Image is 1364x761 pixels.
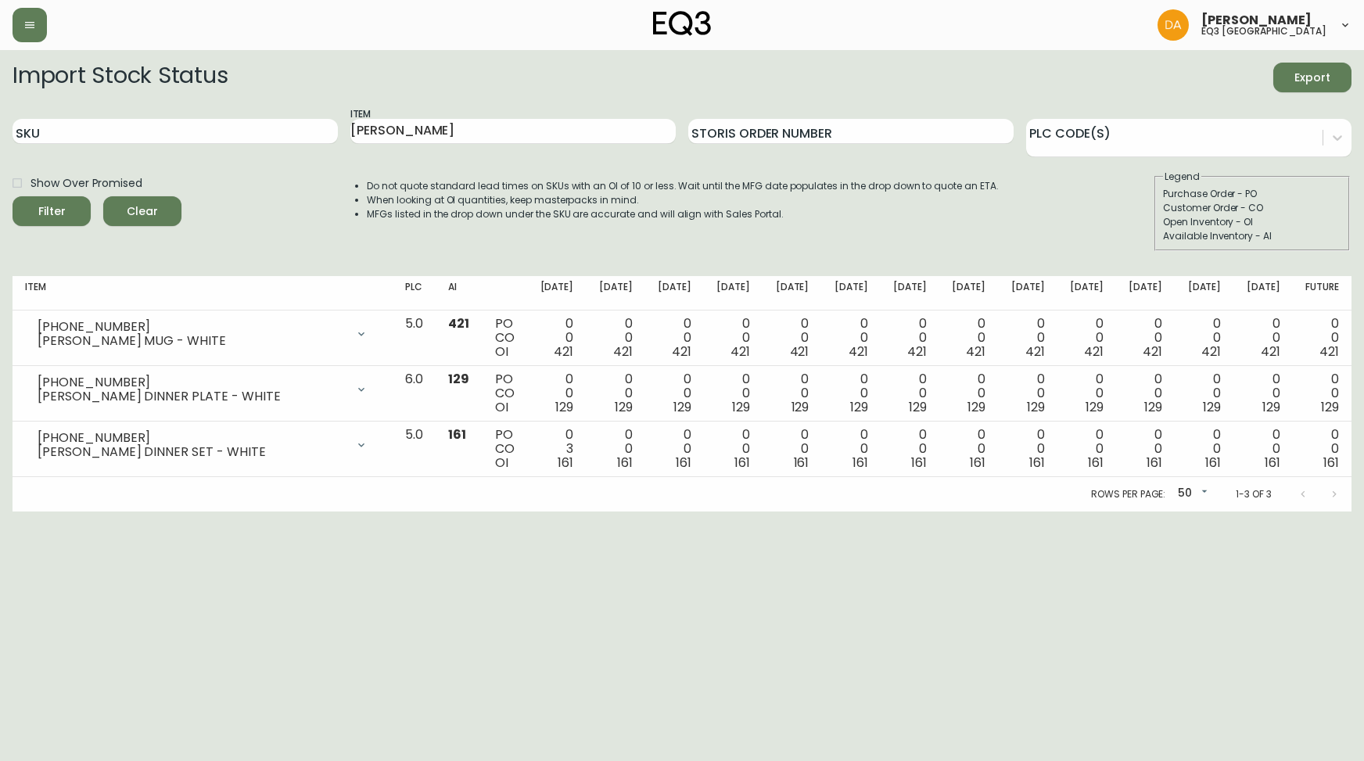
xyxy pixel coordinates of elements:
div: [PHONE_NUMBER] [38,431,346,445]
p: Rows per page: [1091,487,1165,501]
div: 0 0 [1187,428,1221,470]
span: 421 [966,343,985,361]
div: 0 0 [1305,372,1339,415]
span: 421 [672,343,691,361]
div: 0 0 [598,317,632,359]
th: [DATE] [704,276,763,311]
div: 0 0 [1070,428,1104,470]
div: 50 [1172,481,1211,507]
div: Customer Order - CO [1163,201,1341,215]
div: 0 0 [658,428,691,470]
div: [PERSON_NAME] MUG - WHITE [38,334,346,348]
span: 421 [907,343,927,361]
span: 129 [615,398,633,416]
span: 421 [1084,343,1104,361]
div: Available Inventory - AI [1163,229,1341,243]
span: 129 [909,398,927,416]
div: 0 0 [1070,317,1104,359]
span: 129 [791,398,809,416]
div: 0 0 [716,372,750,415]
div: 0 0 [716,317,750,359]
h5: eq3 [GEOGRAPHIC_DATA] [1201,27,1326,36]
span: 161 [558,454,573,472]
span: 161 [676,454,691,472]
div: [PHONE_NUMBER][PERSON_NAME] DINNER SET - WHITE [25,428,380,462]
span: 161 [970,454,985,472]
div: 0 0 [952,428,985,470]
div: 0 0 [775,317,809,359]
div: PO CO [495,428,515,470]
td: 5.0 [393,311,436,366]
div: 0 0 [716,428,750,470]
span: 161 [1029,454,1045,472]
span: 129 [448,370,469,388]
div: 0 0 [834,372,867,415]
div: 0 0 [1246,372,1280,415]
span: OI [495,454,508,472]
h2: Import Stock Status [13,63,228,92]
span: 161 [1205,454,1221,472]
li: When looking at OI quantities, keep masterpacks in mind. [367,193,999,207]
span: 421 [1261,343,1280,361]
th: AI [436,276,482,311]
div: 0 0 [893,428,927,470]
span: 161 [852,454,868,472]
span: 129 [1027,398,1045,416]
div: 0 0 [1129,372,1162,415]
span: 421 [849,343,868,361]
th: Item [13,276,393,311]
img: logo [653,11,711,36]
th: [DATE] [1175,276,1233,311]
div: 0 0 [952,372,985,415]
span: [PERSON_NAME] [1201,14,1312,27]
span: 421 [730,343,750,361]
th: [DATE] [586,276,644,311]
div: Open Inventory - OI [1163,215,1341,229]
th: [DATE] [1233,276,1292,311]
div: 0 0 [1129,317,1162,359]
div: [PERSON_NAME] DINNER PLATE - WHITE [38,389,346,404]
span: 129 [673,398,691,416]
div: [PHONE_NUMBER][PERSON_NAME] MUG - WHITE [25,317,380,351]
div: [PHONE_NUMBER] [38,375,346,389]
div: 0 0 [1246,428,1280,470]
div: PO CO [495,372,515,415]
span: Show Over Promised [31,175,142,192]
span: 161 [1088,454,1104,472]
th: [DATE] [939,276,998,311]
th: [DATE] [1116,276,1175,311]
li: MFGs listed in the drop down under the SKU are accurate and will align with Sales Portal. [367,207,999,221]
span: 129 [967,398,985,416]
th: Future [1293,276,1351,311]
img: dd1a7e8db21a0ac8adbf82b84ca05374 [1158,9,1189,41]
div: Filter [38,202,66,221]
span: 161 [794,454,809,472]
span: 161 [1265,454,1280,472]
p: 1-3 of 3 [1236,487,1272,501]
span: 129 [1203,398,1221,416]
td: 5.0 [393,422,436,477]
span: 129 [1321,398,1339,416]
div: 0 0 [1187,317,1221,359]
span: 161 [448,425,466,443]
span: 421 [790,343,809,361]
span: 129 [732,398,750,416]
span: 421 [1143,343,1162,361]
div: [PHONE_NUMBER][PERSON_NAME] DINNER PLATE - WHITE [25,372,380,407]
th: PLC [393,276,436,311]
td: 6.0 [393,366,436,422]
div: 0 0 [893,372,927,415]
div: 0 0 [834,317,867,359]
div: 0 0 [598,428,632,470]
div: 0 0 [658,372,691,415]
span: OI [495,343,508,361]
span: OI [495,398,508,416]
div: 0 0 [658,317,691,359]
div: 0 0 [1070,372,1104,415]
th: [DATE] [1057,276,1116,311]
span: 161 [1147,454,1162,472]
span: 161 [911,454,927,472]
button: Export [1273,63,1351,92]
span: 129 [555,398,573,416]
span: Export [1286,68,1339,88]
